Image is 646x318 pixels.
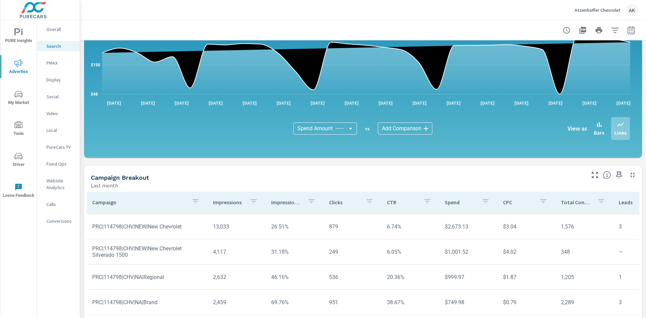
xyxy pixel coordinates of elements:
p: [DATE] [238,100,261,106]
span: Spend Amount [297,125,333,132]
td: $999.97 [439,269,497,286]
p: Lines [614,129,626,137]
td: $3.04 [498,218,555,235]
p: Display [46,76,74,83]
td: PRC|114798|CHV|NA|Regional [87,269,208,286]
p: Overall [46,26,74,33]
div: PureCars TV [37,142,80,152]
div: PMAX [37,58,80,68]
p: Website Analytics [46,177,74,191]
button: Make Fullscreen [589,170,600,180]
td: PRC|114798|CHV|NA|Brand [87,294,208,311]
div: Social [37,92,80,102]
div: Display [37,75,80,85]
p: vs [357,126,378,132]
td: PRC|114798|CHV|NEW|New Chevrolet [87,218,208,235]
td: $749.98 [439,294,497,311]
td: 2,632 [208,269,265,286]
span: Tools [2,121,35,138]
button: Minimize Widget [627,170,638,180]
td: $0.79 [498,294,555,311]
p: Social [46,93,74,100]
span: My Market [2,90,35,107]
p: Atzenhoffer Chevrolet [575,7,620,13]
div: Spend Amount [293,122,357,135]
td: 2,289 [555,294,613,311]
p: [DATE] [476,100,499,106]
span: Driver [2,152,35,169]
p: Fixed Ops [46,161,74,167]
p: [DATE] [272,100,295,106]
div: Search [37,41,80,51]
p: [DATE] [578,100,601,106]
td: $1.87 [498,269,555,286]
p: [DATE] [306,100,329,106]
p: Video [46,110,74,117]
td: 6.05% [382,243,439,260]
div: Fixed Ops [37,159,80,169]
td: 1,205 [555,269,613,286]
p: [DATE] [204,100,227,106]
p: Impression Share [271,199,302,206]
p: CTR [387,199,418,206]
text: $48 [91,92,98,97]
p: Conversions [46,218,74,224]
div: Local [37,125,80,135]
span: Save this to your personalized report [614,170,624,180]
h5: Campaign Breakout [91,174,149,181]
span: Advertise [2,59,35,76]
span: Leave Feedback [2,183,35,200]
div: nav menu [0,20,37,206]
td: 20.36% [382,269,439,286]
p: Last month [91,181,118,189]
td: 1,576 [555,218,613,235]
td: 2,459 [208,294,265,311]
p: Bars [594,129,604,137]
p: Total Conversions [561,199,592,206]
div: Website Analytics [37,176,80,192]
p: Clicks [329,199,360,206]
p: [DATE] [510,100,533,106]
td: 249 [324,243,382,260]
p: [DATE] [442,100,465,106]
p: Impressions [213,199,244,206]
td: 951 [324,294,382,311]
td: $1,001.52 [439,243,497,260]
p: [DATE] [136,100,160,106]
p: Local [46,127,74,134]
td: 26.51% [266,218,324,235]
button: Print Report [592,24,606,37]
button: "Export Report to PDF" [576,24,589,37]
p: [DATE] [102,100,126,106]
td: 13,033 [208,218,265,235]
div: AK [626,4,638,16]
div: Video [37,108,80,118]
p: CPC [503,199,534,206]
p: Spend [445,199,476,206]
div: Add Comparison [378,122,432,135]
p: [DATE] [544,100,567,106]
text: $150 [91,63,100,67]
span: PURE Insights [2,28,35,45]
td: 348 [555,243,613,260]
p: PureCars TV [46,144,74,150]
p: Campaign [92,199,186,206]
div: Conversions [37,216,80,226]
button: Select Date Range [624,24,638,37]
p: Search [46,43,74,49]
p: [DATE] [170,100,193,106]
td: 879 [324,218,382,235]
div: Overall [37,24,80,34]
p: [DATE] [374,100,397,106]
td: 4,117 [208,243,265,260]
span: This is a summary of Search performance results by campaign. Each column can be sorted. [603,171,611,179]
p: [DATE] [340,100,363,106]
p: Calls [46,201,74,208]
td: 6.74% [382,218,439,235]
td: $2,673.13 [439,218,497,235]
p: PMAX [46,60,74,66]
h6: View as [568,125,587,132]
p: [DATE] [408,100,431,106]
td: 46.16% [266,269,324,286]
td: PRC|114798|CHV|NEW|New Chevrolet Silverado 1500 [87,240,208,263]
